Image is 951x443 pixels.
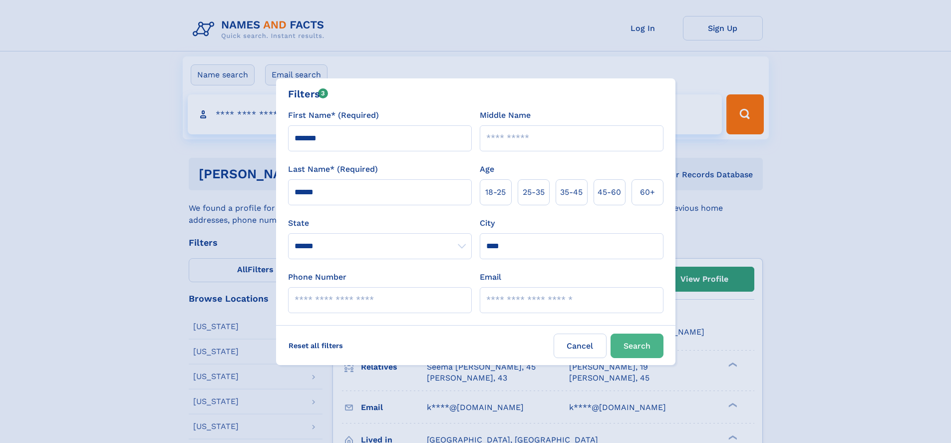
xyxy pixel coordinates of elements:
[480,109,531,121] label: Middle Name
[523,186,545,198] span: 25‑35
[288,163,378,175] label: Last Name* (Required)
[288,109,379,121] label: First Name* (Required)
[288,86,328,101] div: Filters
[560,186,583,198] span: 35‑45
[611,334,663,358] button: Search
[598,186,621,198] span: 45‑60
[480,217,495,229] label: City
[480,163,494,175] label: Age
[480,271,501,283] label: Email
[288,271,346,283] label: Phone Number
[640,186,655,198] span: 60+
[282,334,349,358] label: Reset all filters
[554,334,607,358] label: Cancel
[288,217,472,229] label: State
[485,186,506,198] span: 18‑25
